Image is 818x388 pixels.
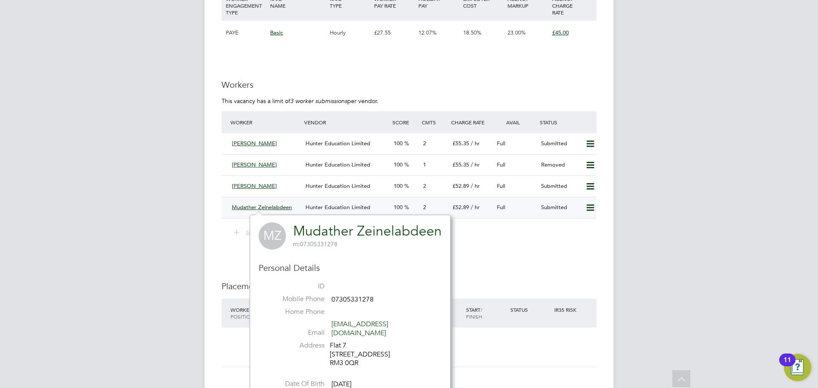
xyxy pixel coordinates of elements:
label: Home Phone [265,308,325,316]
span: £45.00 [552,29,569,36]
span: 1 [423,161,426,168]
div: Avail [493,115,538,130]
label: Mobile Phone [265,295,325,304]
span: Full [497,140,505,147]
span: 100 [394,140,403,147]
span: m: [293,240,300,248]
span: [PERSON_NAME] [232,182,277,190]
a: Mudather Zeinelabdeen [293,223,442,239]
div: Status [508,302,553,317]
span: 2 [423,140,426,147]
span: 07305331278 [331,295,374,304]
span: 2 [423,204,426,211]
h3: Personal Details [259,262,442,273]
span: Hunter Education Limited [305,140,370,147]
span: £52.89 [452,204,469,211]
div: 11 [783,360,791,371]
span: 18.50% [463,29,481,36]
span: Full [497,161,505,168]
span: 100 [394,204,403,211]
em: 3 worker submissions [290,97,347,105]
span: 100 [394,182,403,190]
div: Status [538,115,596,130]
div: £27.55 [372,20,416,45]
span: Mudather Zeinelabdeen [232,204,292,211]
button: Open Resource Center, 11 new notifications [784,354,811,381]
span: / Position [230,306,254,320]
div: IR35 Risk [552,302,582,317]
span: / Finish [466,306,482,320]
div: Score [390,115,420,130]
div: Flat 7 [STREET_ADDRESS] RM3 0QR [330,341,411,368]
div: Removed [538,158,582,172]
div: Worker [228,115,302,130]
span: £52.89 [452,182,469,190]
span: Hunter Education Limited [305,204,370,211]
span: Basic [270,29,283,36]
div: PAYE [224,20,268,45]
span: / hr [471,140,480,147]
span: Full [497,204,505,211]
span: / hr [471,161,480,168]
span: £55.35 [452,140,469,147]
h3: Placements [222,281,596,292]
span: [PERSON_NAME] [232,161,277,168]
div: Hourly [328,20,372,45]
label: Email [265,328,325,337]
div: Vendor [302,115,390,130]
span: 07305331278 [293,240,337,248]
div: Worker [228,302,287,324]
div: No data found [230,343,588,352]
h3: Workers [222,79,596,90]
span: 12.07% [418,29,437,36]
div: Submitted [538,179,582,193]
span: Submit Worker [246,229,280,236]
span: MZ [259,222,286,250]
a: [EMAIL_ADDRESS][DOMAIN_NAME] [331,320,388,337]
span: Hunter Education Limited [305,161,370,168]
div: Start [464,302,508,324]
div: Cmts [420,115,449,130]
span: [PERSON_NAME] [232,140,277,147]
span: £55.35 [452,161,469,168]
span: Hunter Education Limited [305,182,370,190]
span: / hr [471,204,480,211]
span: 2 [423,182,426,190]
div: Submitted [538,137,582,151]
span: Full [497,182,505,190]
p: This vacancy has a limit of per vendor. [222,97,596,105]
label: Address [265,341,325,350]
label: ID [265,282,325,291]
span: 100 [394,161,403,168]
span: / hr [471,182,480,190]
span: 23.00% [507,29,526,36]
button: Submit Worker [228,227,287,238]
div: Charge Rate [449,115,493,130]
div: Submitted [538,201,582,215]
